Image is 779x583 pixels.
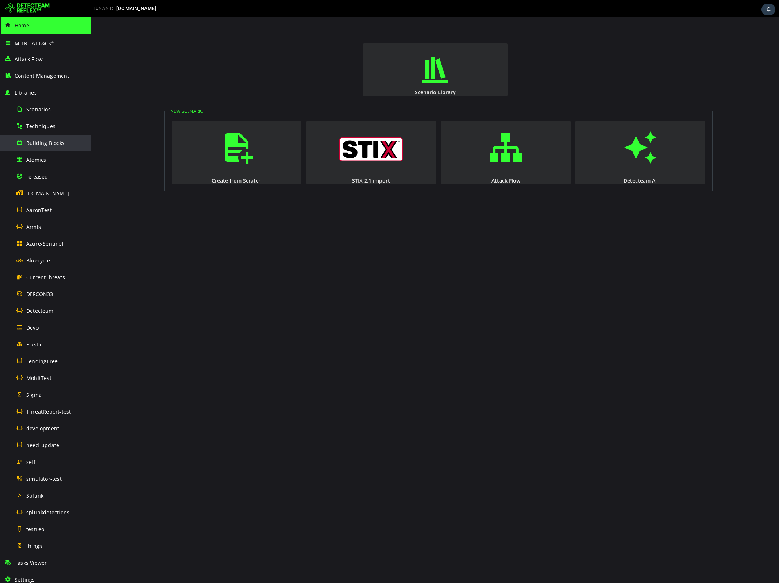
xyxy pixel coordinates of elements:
span: splunkdetections [26,509,69,516]
span: Attack Flow [15,55,43,62]
span: Libraries [15,89,37,96]
span: development [26,425,59,432]
span: MITRE ATT&CK [15,40,54,47]
sup: ® [51,41,54,44]
span: Building Blocks [26,139,65,146]
button: Scenario Library [272,27,416,79]
span: ThreatReport-test [26,408,71,415]
div: STIX 2.1 import [215,160,346,167]
span: Bluecycle [26,257,50,264]
span: Scenarios [26,106,51,113]
span: Atomics [26,156,46,163]
span: Devo [26,324,39,331]
span: need_update [26,442,59,449]
span: Content Management [15,72,69,79]
span: simulator-test [26,475,62,482]
span: testLeo [26,526,44,533]
span: Settings [15,576,35,583]
span: self [26,459,35,465]
legend: New Scenario [76,91,115,97]
span: Home [15,22,29,29]
button: Create from Scratch [81,104,210,168]
span: CurrentThreats [26,274,65,281]
span: Tasks Viewer [15,559,47,566]
button: Detecteam AI [484,104,614,168]
span: Armis [26,223,41,230]
span: Detecteam [26,307,53,314]
div: Attack Flow [349,160,480,167]
span: Elastic [26,341,42,348]
span: AaronTest [26,207,52,214]
button: Attack Flow [350,104,479,168]
span: DEFCON33 [26,291,53,298]
img: Detecteam logo [5,3,50,14]
span: Splunk [26,492,43,499]
span: Techniques [26,123,55,130]
span: Azure-Sentinel [26,240,63,247]
div: Detecteam AI [483,160,614,167]
img: logo_stix.svg [248,120,312,145]
span: MohitTest [26,375,51,381]
div: Scenario Library [271,72,417,79]
span: [DOMAIN_NAME] [116,5,157,11]
div: Task Notifications [761,4,775,15]
span: LendingTree [26,358,58,365]
span: Sigma [26,391,42,398]
span: TENANT: [93,6,113,11]
span: things [26,542,42,549]
button: STIX 2.1 import [215,104,345,168]
div: Create from Scratch [80,160,211,167]
span: released [26,173,48,180]
span: [DOMAIN_NAME] [26,190,69,197]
